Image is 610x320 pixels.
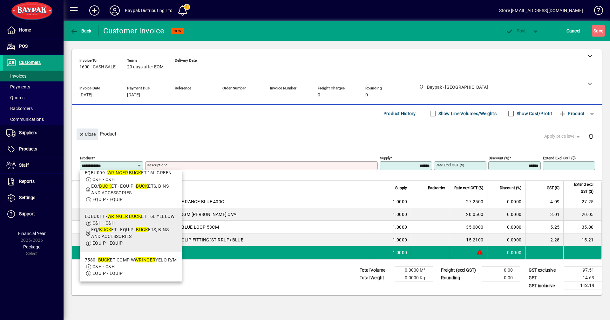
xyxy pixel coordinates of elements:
[592,25,605,37] button: Save
[3,206,64,222] a: Support
[270,93,271,98] span: -
[125,5,173,16] div: Baypak Distributing Ltd
[3,114,64,125] a: Communications
[92,177,115,182] span: C&H - C&H
[79,65,116,70] span: 1600 - CASH SALE
[19,146,37,151] span: Products
[517,28,519,33] span: P
[127,65,164,70] span: 20 days after EOM
[85,257,177,263] div: 7580 - ET COMP W YELO R/M
[482,267,520,274] td: 0.00
[129,214,141,219] em: BUCK
[589,1,602,22] a: Knowledge Base
[146,237,243,243] span: [US_STATE] MOP CLIP FITTING(STIRRUP) BLUE
[92,197,123,202] span: EQUIP - EQUIP
[593,28,596,33] span: S
[70,28,91,33] span: Back
[489,156,509,160] mat-label: Discount (%)
[356,274,395,282] td: Total Weight
[6,73,26,79] span: Invoices
[136,227,148,232] em: BUCK
[77,129,98,140] button: Close
[525,282,564,290] td: GST inclusive
[547,184,559,191] span: GST ($)
[135,257,155,262] em: WRINGER
[79,129,96,140] span: Close
[383,108,416,119] span: Product History
[393,249,407,256] span: 1.0000
[564,282,602,290] td: 112.14
[525,195,563,208] td: 4.09
[583,129,599,144] button: Delete
[482,274,520,282] td: 0.00
[356,267,395,274] td: Total Volume
[105,5,125,16] button: Profile
[3,141,64,157] a: Products
[19,163,29,168] span: Staff
[136,184,148,189] em: BUCK
[99,227,111,232] em: BUCK
[453,237,483,243] div: 15.2100
[393,237,407,243] span: 1.0000
[542,131,584,142] button: Apply price level
[146,198,225,205] span: MOP HEAD VALUE RANGE BLUE 400G
[19,60,41,65] span: Customers
[6,106,33,111] span: Backorders
[19,44,28,49] span: POS
[453,198,483,205] div: 27.2500
[393,224,407,230] span: 1.0000
[525,233,563,246] td: 2.28
[175,65,176,70] span: -
[438,274,482,282] td: Rounding
[146,224,219,230] span: MOP [US_STATE] BLUE LOOP 53CM
[91,184,169,195] span: EQ/ ET - EQUIP - ETS, BINS AND ACCESSORIES
[3,71,64,81] a: Invoices
[593,26,603,36] span: ave
[393,198,407,205] span: 1.0000
[454,184,483,191] span: Rate excl GST ($)
[6,95,24,100] span: Quotes
[129,170,141,175] em: BUCK
[6,117,44,122] span: Communications
[525,274,564,282] td: GST
[487,233,525,246] td: 0.0000
[92,264,115,269] span: C&H - C&H
[85,170,177,176] div: EQBU009 - ET 16L GREEN
[487,221,525,233] td: 0.0000
[80,208,182,252] mat-option: EQBU011 - WRINGER BUCKET 16L YELLOW
[80,156,93,160] mat-label: Product
[380,156,390,160] mat-label: Supply
[222,93,224,98] span: -
[175,93,176,98] span: -
[318,93,320,98] span: 0
[563,195,601,208] td: 27.25
[6,84,30,89] span: Payments
[147,170,373,177] mat-error: Required
[3,22,64,38] a: Home
[147,163,166,167] mat-label: Description
[92,271,123,276] span: EQUIP - EQUIP
[84,5,105,16] button: Add
[85,213,177,220] div: EQBU011 - ET 16L YELLOW
[173,29,181,33] span: NEW
[79,93,92,98] span: [DATE]
[453,211,483,218] div: 20.0500
[453,224,483,230] div: 35.0000
[437,110,497,117] label: Show Line Volumes/Weights
[563,221,601,233] td: 35.00
[564,274,602,282] td: 14.63
[565,25,582,37] button: Cancel
[3,103,64,114] a: Backorders
[566,26,580,36] span: Cancel
[19,179,35,184] span: Reports
[500,184,521,191] span: Discount (%)
[564,267,602,274] td: 97.51
[543,156,576,160] mat-label: Extend excl GST ($)
[505,28,526,33] span: ost
[502,25,529,37] button: Post
[3,125,64,141] a: Suppliers
[3,157,64,173] a: Staff
[381,108,418,119] button: Product History
[75,131,100,137] app-page-header-button: Close
[563,233,601,246] td: 15.21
